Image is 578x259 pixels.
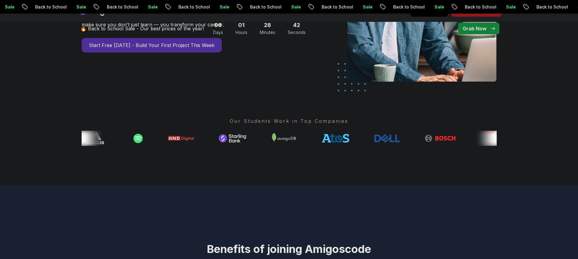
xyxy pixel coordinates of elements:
span: 42 Seconds [293,21,300,29]
p: Back to School [460,4,501,10]
p: Back to School [30,4,72,10]
p: Sale [143,4,163,10]
span: Hours [235,29,247,35]
span: 9 Days [214,21,222,29]
p: Sale [501,4,521,10]
span: 1 Hours [238,21,245,29]
p: Sale [430,4,449,10]
a: Start Free [DATE] - Build Your First Project This Week [82,38,222,52]
p: Back to School [245,4,286,10]
span: Days [213,29,223,35]
p: Back to School [388,4,430,10]
p: Sale [286,4,306,10]
p: Back to School [317,4,358,10]
p: Sale [358,4,377,10]
p: Grab Now [463,25,486,32]
span: Seconds [288,29,306,35]
span: Minutes [260,29,275,35]
p: Back to School [102,4,143,10]
p: Sale [215,4,234,10]
h2: Benefits of joining Amigoscode [77,243,502,255]
p: Sale [72,4,91,10]
p: Back to School [174,4,215,10]
p: Our Students Work in Top Companies [82,117,497,125]
p: 🔥 Back to School Sale - Our best prices of the year! [80,25,204,32]
span: 28 Minutes [264,21,271,29]
p: Back to School [532,4,573,10]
